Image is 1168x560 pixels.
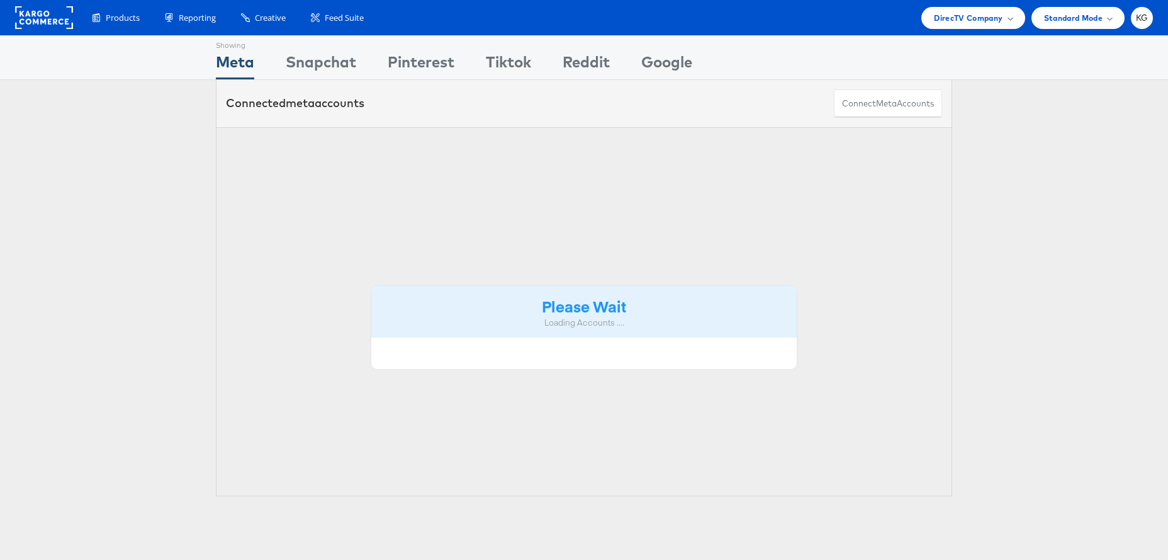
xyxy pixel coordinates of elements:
[381,317,787,329] div: Loading Accounts ....
[179,12,216,24] span: Reporting
[934,11,1002,25] span: DirecTV Company
[834,89,942,118] button: ConnectmetaAccounts
[216,36,254,51] div: Showing
[641,51,692,79] div: Google
[325,12,364,24] span: Feed Suite
[216,51,254,79] div: Meta
[563,51,610,79] div: Reddit
[286,96,315,110] span: meta
[876,98,897,110] span: meta
[255,12,286,24] span: Creative
[388,51,454,79] div: Pinterest
[542,295,626,316] strong: Please Wait
[1044,11,1103,25] span: Standard Mode
[286,51,356,79] div: Snapchat
[1136,14,1148,22] span: KG
[486,51,531,79] div: Tiktok
[226,95,364,111] div: Connected accounts
[106,12,140,24] span: Products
